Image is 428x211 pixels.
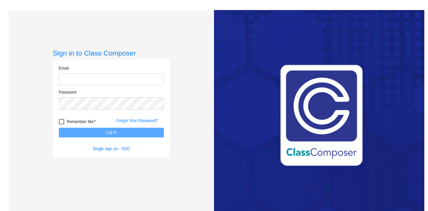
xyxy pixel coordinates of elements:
h3: Sign in to Class Composer [53,49,170,57]
a: Single sign on - SSO [93,146,130,151]
label: Password [59,89,77,95]
button: Log In [59,128,164,137]
span: Remember Me? [67,118,96,126]
a: Forgot Your Password? [116,118,158,123]
label: Email [59,65,69,71]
